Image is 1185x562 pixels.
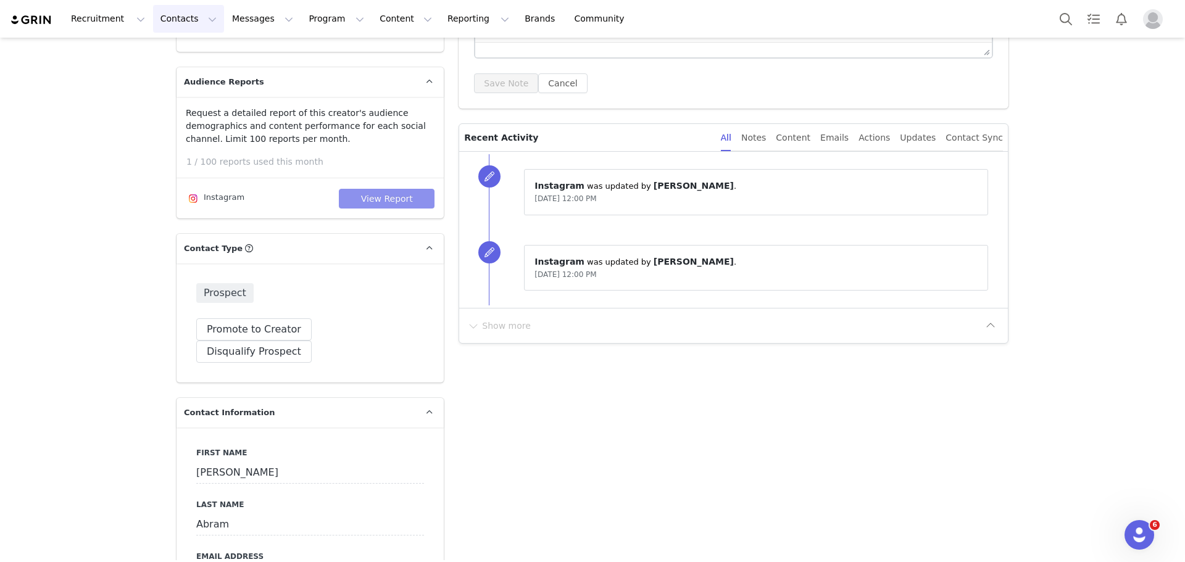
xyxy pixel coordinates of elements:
[1125,520,1154,550] iframe: Intercom live chat
[534,255,978,268] p: ⁨ ⁩ was updated by ⁨ ⁩.
[372,5,439,33] button: Content
[474,73,538,93] button: Save Note
[979,43,992,57] div: Press the Up and Down arrow keys to resize the editor.
[900,124,936,152] div: Updates
[534,270,596,279] span: [DATE] 12:00 PM
[196,551,424,562] label: Email Address
[534,181,584,191] span: Instagram
[440,5,517,33] button: Reporting
[1150,520,1160,530] span: 6
[186,107,434,146] p: Request a detailed report of this creator's audience demographics and content performance for eac...
[196,283,254,303] span: Prospect
[1143,9,1163,29] img: placeholder-profile.jpg
[301,5,372,33] button: Program
[741,124,766,152] div: Notes
[196,499,424,510] label: Last Name
[153,5,224,33] button: Contacts
[534,194,596,203] span: [DATE] 12:00 PM
[184,407,275,419] span: Contact Information
[196,447,424,458] label: First Name
[186,155,444,168] p: 1 / 100 reports used this month
[188,194,198,204] img: instagram.svg
[946,124,1003,152] div: Contact Sync
[10,10,507,23] body: Rich Text Area. Press ALT-0 for help.
[1052,5,1079,33] button: Search
[721,124,731,152] div: All
[1108,5,1135,33] button: Notifications
[196,341,312,363] button: Disqualify Prospect
[654,257,734,267] span: [PERSON_NAME]
[184,242,243,255] span: Contact Type
[534,257,584,267] span: Instagram
[225,5,301,33] button: Messages
[654,181,734,191] span: [PERSON_NAME]
[184,76,264,88] span: Audience Reports
[538,73,587,93] button: Cancel
[10,14,53,26] img: grin logo
[467,316,531,336] button: Show more
[534,180,978,192] p: ⁨ ⁩ was updated by ⁨ ⁩.
[464,124,710,151] p: Recent Activity
[186,191,244,206] div: Instagram
[64,5,152,33] button: Recruitment
[1136,9,1175,29] button: Profile
[567,5,638,33] a: Community
[196,318,312,341] button: Promote to Creator
[859,124,890,152] div: Actions
[1080,5,1107,33] a: Tasks
[517,5,566,33] a: Brands
[776,124,810,152] div: Content
[820,124,849,152] div: Emails
[339,189,434,209] button: View Report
